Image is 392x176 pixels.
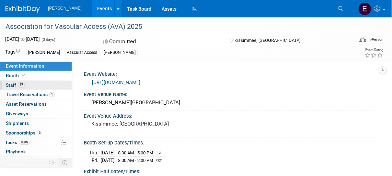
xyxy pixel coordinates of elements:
span: 6 [37,130,42,135]
a: Shipments [0,119,72,128]
div: Committed [101,36,218,48]
i: Booth reservation complete [22,73,25,77]
td: Toggle Event Tabs [58,158,72,167]
span: Shipments [6,120,29,126]
span: Sponsorships [6,130,42,136]
div: Association for Vascular Access (AVA) 2025 [3,21,346,33]
td: Thu. [89,149,101,157]
a: Sponsorships6 [0,128,72,138]
img: Emily Janik [358,2,371,15]
span: to [19,36,26,42]
img: Format-Inperson.png [359,37,366,42]
span: Asset Reservations [6,101,47,107]
td: Tags [5,48,20,56]
div: Exhibit Hall Dates/Times: [84,166,378,175]
div: Event Website: [84,69,378,78]
span: Kissimmee, [GEOGRAPHIC_DATA] [235,38,301,43]
span: 1 [49,92,55,97]
div: Vascular Access [65,49,99,56]
a: Giveaways [0,109,72,118]
div: In-Person [367,37,383,42]
div: Event Rating [365,48,383,52]
td: [DATE] [101,156,115,164]
img: ExhibitDay [5,6,40,13]
td: Fri. [89,156,101,164]
span: (3 days) [41,37,55,42]
span: 8:00 AM - 2:00 PM [118,158,153,163]
a: Playbook [0,147,72,156]
div: [PERSON_NAME][GEOGRAPHIC_DATA] [89,97,373,108]
a: Travel Reservations1 [0,90,72,99]
span: 17 [18,82,25,87]
a: Tasks100% [0,138,72,147]
span: Booth [6,73,27,78]
a: Booth [0,71,72,80]
span: Staff [6,82,25,88]
span: 100% [19,140,30,145]
span: 8:00 AM - 5:00 PM [118,150,153,155]
div: [PERSON_NAME] [26,49,62,56]
span: Event Information [6,63,44,69]
span: EST [155,159,162,163]
span: EST [155,151,162,155]
div: Event Format [325,36,383,46]
span: [DATE] [DATE] [5,36,40,42]
a: Asset Reservations [0,99,72,109]
div: Event Venue Address: [84,111,378,119]
td: Personalize Event Tab Strip [46,158,58,167]
span: Travel Reservations [6,92,55,97]
span: [PERSON_NAME] [48,6,82,11]
td: [DATE] [101,149,115,157]
a: Event Information [0,61,72,71]
a: Staff17 [0,81,72,90]
span: Tasks [5,140,30,145]
div: Event Venue Name: [84,89,378,98]
pre: Kissimmee, [GEOGRAPHIC_DATA] [91,121,199,127]
a: [URL][DOMAIN_NAME] [92,80,140,85]
div: [PERSON_NAME] [102,49,138,56]
span: Giveaways [6,111,28,116]
div: Booth Set-up Dates/Times: [84,138,378,146]
span: Playbook [6,149,26,154]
